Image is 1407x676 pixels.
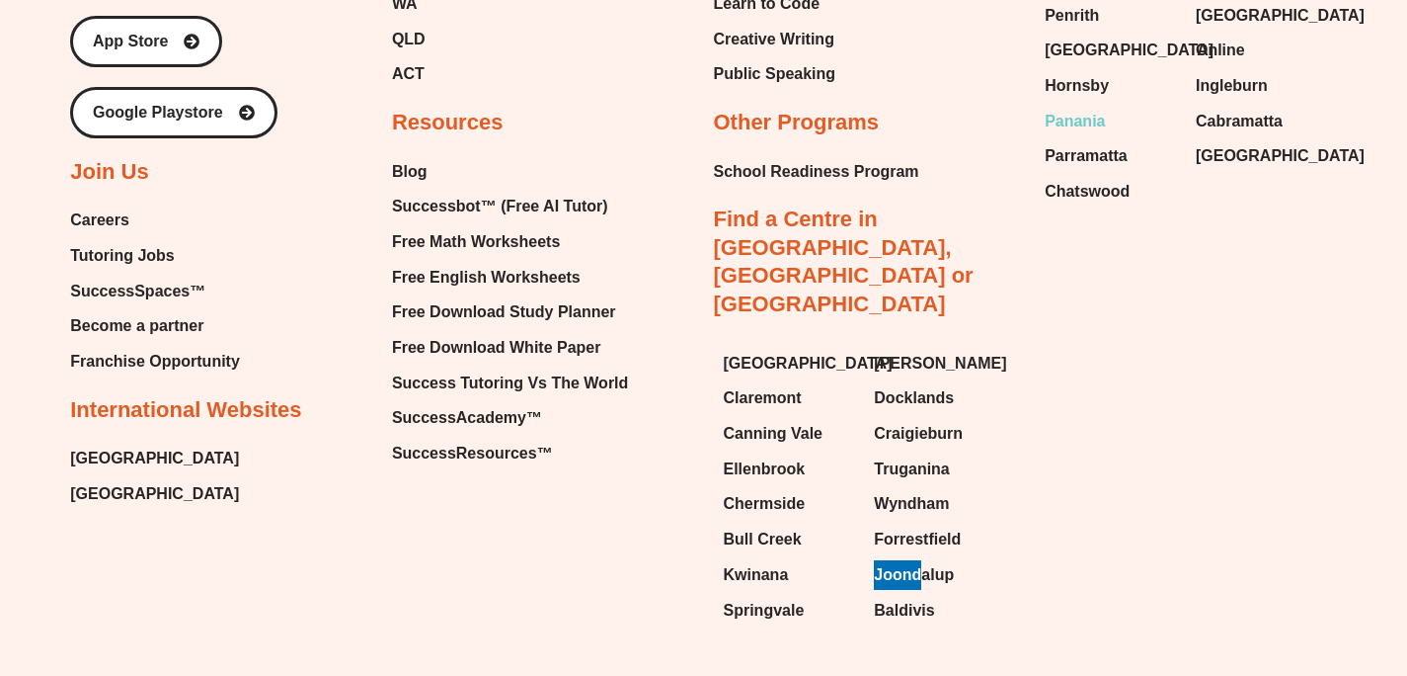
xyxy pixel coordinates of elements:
span: Successbot™ (Free AI Tutor) [392,192,608,221]
span: Springvale [724,596,805,626]
a: QLD [392,25,561,54]
a: [GEOGRAPHIC_DATA] [70,444,239,473]
span: Online [1196,36,1245,65]
a: [GEOGRAPHIC_DATA] [724,349,855,379]
a: Truganina [874,455,1005,484]
h2: Other Programs [714,109,880,137]
span: Chermside [724,489,806,519]
a: Google Playstore [70,87,277,138]
span: SuccessAcademy™ [392,403,542,433]
a: Kwinana [724,560,855,590]
a: Tutoring Jobs [70,241,240,271]
span: Free Math Worksheets [392,227,560,257]
span: Panania [1045,107,1105,136]
a: SuccessResources™ [392,439,628,468]
span: SuccessSpaces™ [70,277,205,306]
span: [GEOGRAPHIC_DATA] [1045,36,1213,65]
a: Baldivis [874,596,1005,626]
a: Online [1196,36,1327,65]
span: Claremont [724,383,802,413]
span: [GEOGRAPHIC_DATA] [1196,1,1365,31]
a: Creative Writing [714,25,836,54]
a: [GEOGRAPHIC_DATA] [1196,141,1327,171]
a: Successbot™ (Free AI Tutor) [392,192,628,221]
span: Forrestfield [874,525,961,554]
iframe: Chat Widget [1308,581,1407,676]
span: Blog [392,157,428,187]
span: SuccessResources™ [392,439,553,468]
a: Claremont [724,383,855,413]
span: ACT [392,59,425,89]
a: Free Download Study Planner [392,297,628,327]
span: Docklands [874,383,954,413]
span: Google Playstore [93,105,223,121]
span: Free Download White Paper [392,333,601,363]
a: SuccessSpaces™ [70,277,240,306]
a: Hornsby [1045,71,1176,101]
span: Baldivis [874,596,934,626]
a: [GEOGRAPHIC_DATA] [70,479,239,509]
a: Forrestfield [874,525,1005,554]
h2: Join Us [70,158,148,187]
a: Careers [70,206,240,235]
span: Free English Worksheets [392,263,581,293]
span: Careers [70,206,129,235]
span: [GEOGRAPHIC_DATA] [724,349,893,379]
span: Creative Writing [714,25,834,54]
a: [PERSON_NAME] [874,349,1005,379]
span: Ingleburn [1196,71,1268,101]
a: Parramatta [1045,141,1176,171]
a: Franchise Opportunity [70,347,240,377]
a: Blog [392,157,628,187]
a: Craigieburn [874,419,1005,449]
a: School Readiness Program [714,157,919,187]
span: Hornsby [1045,71,1109,101]
span: Parramatta [1045,141,1128,171]
a: Penrith [1045,1,1176,31]
span: QLD [392,25,426,54]
span: Cabramatta [1196,107,1283,136]
a: Joondalup [874,560,1005,590]
a: Canning Vale [724,419,855,449]
a: Cabramatta [1196,107,1327,136]
a: Free English Worksheets [392,263,628,293]
span: Penrith [1045,1,1099,31]
a: Become a partner [70,311,240,341]
h2: International Websites [70,396,301,425]
a: [GEOGRAPHIC_DATA] [1196,1,1327,31]
span: Free Download Study Planner [392,297,616,327]
a: Chermside [724,489,855,519]
h2: Resources [392,109,504,137]
a: Ingleburn [1196,71,1327,101]
span: Become a partner [70,311,203,341]
span: Joondalup [874,560,954,590]
a: Docklands [874,383,1005,413]
a: Find a Centre in [GEOGRAPHIC_DATA], [GEOGRAPHIC_DATA] or [GEOGRAPHIC_DATA] [714,207,974,316]
span: Chatswood [1045,177,1130,207]
span: Kwinana [724,560,789,590]
a: Bull Creek [724,525,855,554]
a: SuccessAcademy™ [392,403,628,433]
a: [GEOGRAPHIC_DATA] [1045,36,1176,65]
a: Success Tutoring Vs The World [392,369,628,398]
span: Ellenbrook [724,455,806,484]
a: Springvale [724,596,855,626]
span: Tutoring Jobs [70,241,174,271]
a: Free Math Worksheets [392,227,628,257]
span: Truganina [874,455,949,484]
span: App Store [93,34,168,49]
a: Panania [1045,107,1176,136]
a: Ellenbrook [724,455,855,484]
span: [PERSON_NAME] [874,349,1006,379]
a: Chatswood [1045,177,1176,207]
a: Public Speaking [714,59,836,89]
span: Bull Creek [724,525,802,554]
span: Canning Vale [724,419,822,449]
span: Craigieburn [874,419,963,449]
